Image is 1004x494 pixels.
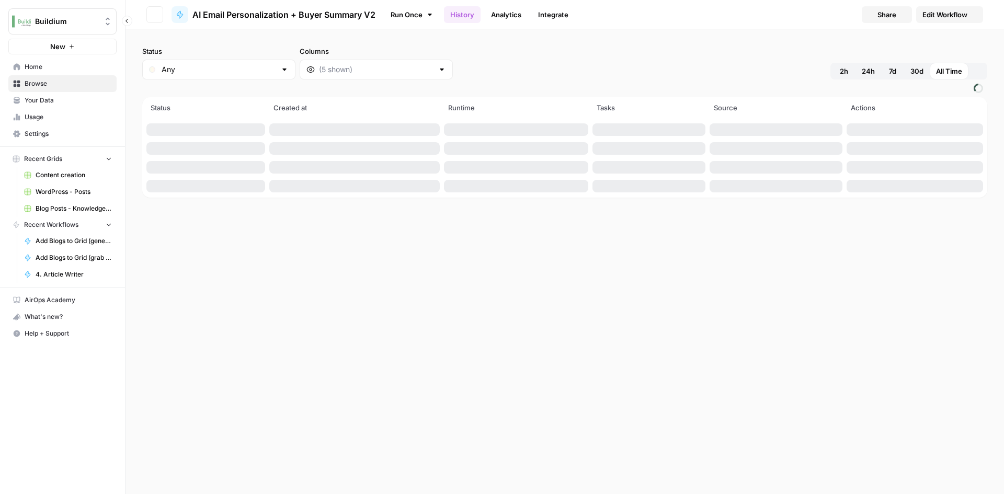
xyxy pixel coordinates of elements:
[25,79,112,88] span: Browse
[532,6,575,23] a: Integrate
[9,309,116,325] div: What's new?
[25,62,112,72] span: Home
[877,9,896,20] span: Share
[862,66,875,76] span: 24h
[36,204,112,213] span: Blog Posts - Knowledge Base.csv
[36,270,112,279] span: 4. Article Writer
[144,97,267,120] th: Status
[162,64,276,75] input: Any
[832,63,855,79] button: 2h
[936,66,962,76] span: All Time
[881,63,904,79] button: 7d
[24,220,78,229] span: Recent Workflows
[36,253,112,262] span: Add Blogs to Grid (grab Getty image)
[922,9,967,20] span: Edit Workflow
[19,183,117,200] a: WordPress - Posts
[19,249,117,266] a: Add Blogs to Grid (grab Getty image)
[845,97,985,120] th: Actions
[12,12,31,31] img: Buildium Logo
[19,167,117,183] a: Content creation
[25,96,112,105] span: Your Data
[300,46,453,56] label: Columns
[8,308,117,325] button: What's new?
[24,154,62,164] span: Recent Grids
[142,46,295,56] label: Status
[8,92,117,109] a: Your Data
[267,97,442,120] th: Created at
[444,6,481,23] a: History
[50,41,65,52] span: New
[8,125,117,142] a: Settings
[8,59,117,75] a: Home
[19,200,117,217] a: Blog Posts - Knowledge Base.csv
[889,66,896,76] span: 7d
[36,170,112,180] span: Content creation
[855,63,881,79] button: 24h
[8,292,117,308] a: AirOps Academy
[904,63,930,79] button: 30d
[8,151,117,167] button: Recent Grids
[840,66,848,76] span: 2h
[708,97,845,120] th: Source
[916,6,983,23] a: Edit Workflow
[25,295,112,305] span: AirOps Academy
[19,266,117,283] a: 4. Article Writer
[172,6,375,23] a: AI Email Personalization + Buyer Summary V2
[36,187,112,197] span: WordPress - Posts
[384,6,440,24] a: Run Once
[485,6,528,23] a: Analytics
[8,8,117,35] button: Workspace: Buildium
[192,8,375,21] span: AI Email Personalization + Buyer Summary V2
[319,64,433,75] input: (5 shown)
[25,112,112,122] span: Usage
[590,97,708,120] th: Tasks
[442,97,590,120] th: Runtime
[8,75,117,92] a: Browse
[8,325,117,342] button: Help + Support
[8,39,117,54] button: New
[25,329,112,338] span: Help + Support
[8,217,117,233] button: Recent Workflows
[862,6,912,23] button: Share
[19,233,117,249] a: Add Blogs to Grid (generate AI image)
[910,66,923,76] span: 30d
[25,129,112,139] span: Settings
[35,16,98,27] span: Buildium
[8,109,117,125] a: Usage
[36,236,112,246] span: Add Blogs to Grid (generate AI image)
